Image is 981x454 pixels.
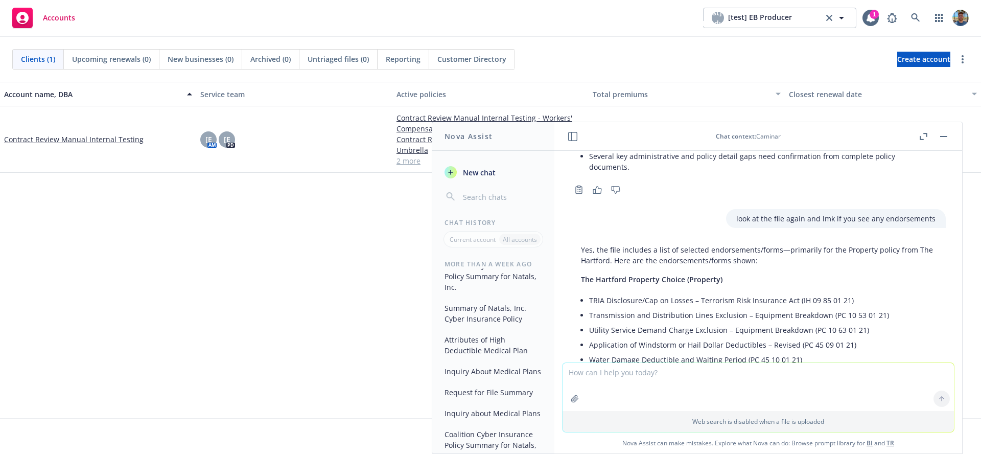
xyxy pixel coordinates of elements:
[574,185,583,194] svg: Copy to clipboard
[703,8,856,28] button: [test] EB Producer[test] EB Producerclear selection
[440,163,546,181] button: New chat
[589,293,936,308] li: TRIA Disclosure/Cap on Losses – Terrorism Risk Insurance Act (IH 09 85 01 21)
[503,235,537,244] p: All accounts
[905,8,926,28] a: Search
[581,275,722,284] span: The Hartford Property Choice (Property)
[4,89,181,100] div: Account name, DBA
[952,10,969,26] img: photo
[445,131,493,142] h1: Nova Assist
[823,12,835,24] a: clear selection
[250,54,291,64] span: Archived (0)
[4,134,144,145] a: Contract Review Manual Internal Testing
[8,4,79,32] a: Accounts
[882,8,902,28] a: Report a Bug
[72,54,151,64] span: Upcoming renewals (0)
[196,82,392,106] button: Service team
[200,89,388,100] div: Service team
[589,82,785,106] button: Total premiums
[589,308,936,323] li: Transmission and Distribution Lines Exclusion – Equipment Breakdown (PC 10 53 01 21)
[956,53,969,65] a: more
[608,183,624,197] button: Thumbs down
[593,89,769,100] div: Total premiums
[558,433,958,453] span: Nova Assist can make mistakes. Explore what Nova can do: Browse prompt library for and
[308,54,369,64] span: Untriaged files (0)
[450,235,496,244] p: Current account
[432,260,554,268] div: More than a week ago
[440,300,546,327] button: Summary of Natals, Inc. Cyber Insurance Policy
[396,112,585,134] a: Contract Review Manual Internal Testing - Workers' Compensation
[224,134,230,145] span: [E
[396,89,585,100] div: Active policies
[867,439,873,447] a: BI
[461,190,542,204] input: Search chats
[589,149,936,174] li: Several key administrative and policy detail gaps need confirmation from complete policy documents.
[386,54,421,64] span: Reporting
[396,155,585,166] a: 2 more
[897,52,950,67] a: Create account
[432,218,554,227] div: Chat History
[579,132,917,141] div: : Caminar
[437,54,506,64] span: Customer Directory
[569,417,948,426] p: Web search is disabled when a file is uploaded
[581,244,936,266] p: Yes, the file includes a list of selected endorsements/forms—primarily for the Property policy fr...
[870,10,879,19] div: 1
[440,363,546,380] button: Inquiry About Medical Plans
[396,134,585,155] a: Contract Review Manual Internal Testing - Commercial Umbrella
[897,50,950,69] span: Create account
[440,384,546,401] button: Request for File Summary
[785,82,981,106] button: Closest renewal date
[736,213,936,224] p: look at the file again and lmk if you see any endorsements
[589,337,936,352] li: Application of Windstorm or Hail Dollar Deductibles – Revised (PC 45 09 01 21)
[716,132,755,141] span: Chat context
[440,257,546,296] button: Coalition Cyber Insurance Policy Summary for Natals, Inc.
[728,12,792,24] span: [test] EB Producer
[461,167,496,178] span: New chat
[886,439,894,447] a: TR
[929,8,949,28] a: Switch app
[21,54,55,64] span: Clients (1)
[43,14,75,22] span: Accounts
[789,89,966,100] div: Closest renewal date
[589,352,936,367] li: Water Damage Deductible and Waiting Period (PC 45 10 01 21)
[440,331,546,359] button: Attributes of High Deductible Medical Plan
[589,323,936,337] li: Utility Service Demand Charge Exclusion – Equipment Breakdown (PC 10 63 01 21)
[440,405,546,422] button: Inquiry about Medical Plans
[168,54,233,64] span: New businesses (0)
[392,82,589,106] button: Active policies
[702,7,734,29] span: [test] EB Producer
[205,134,212,145] span: [E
